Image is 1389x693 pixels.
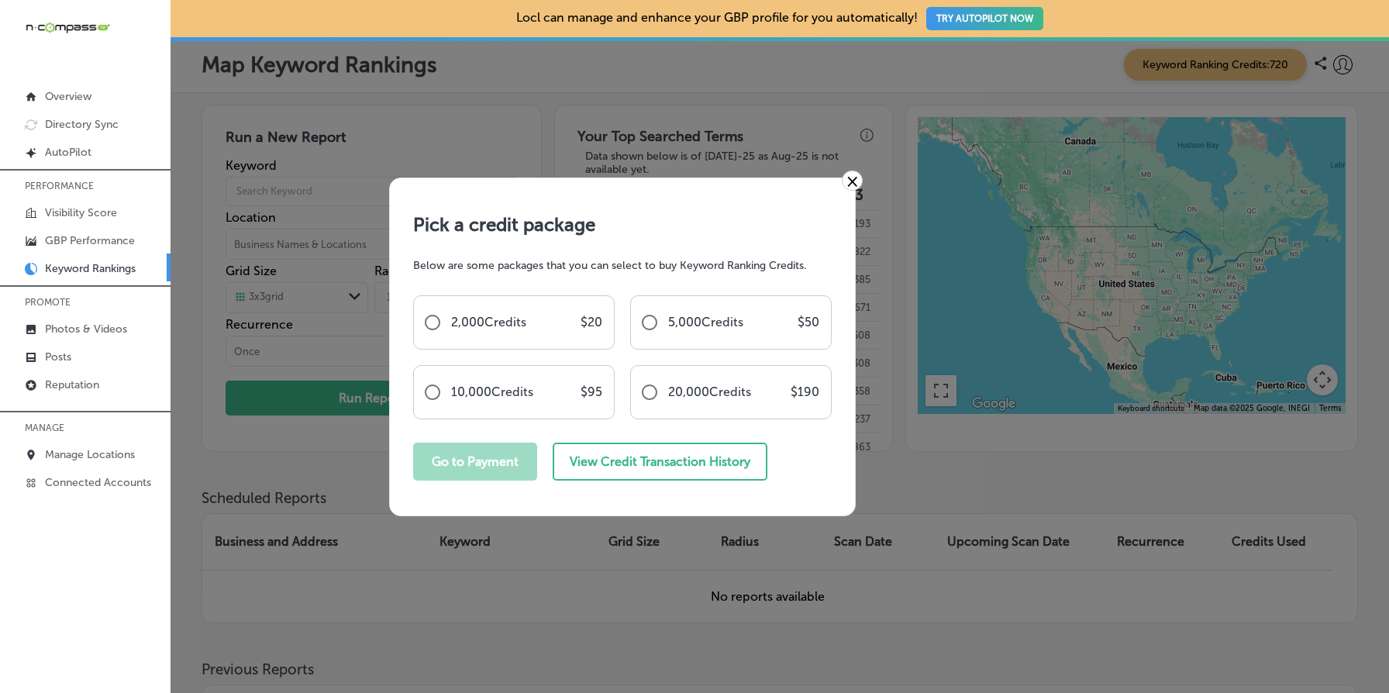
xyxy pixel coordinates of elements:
img: 660ab0bf-5cc7-4cb8-ba1c-48b5ae0f18e60NCTV_CLogo_TV_Black_-500x88.png [25,20,110,35]
p: Connected Accounts [45,476,151,489]
button: TRY AUTOPILOT NOW [926,7,1043,30]
p: Overview [45,90,91,103]
p: Photos & Videos [45,322,127,336]
p: 5,000 Credits [668,315,743,329]
h1: Pick a credit package [413,213,832,236]
p: Below are some packages that you can select to buy Keyword Ranking Credits. [413,259,832,272]
p: $ 95 [581,384,602,399]
p: Posts [45,350,71,364]
p: Manage Locations [45,448,135,461]
p: Reputation [45,378,99,391]
p: $ 50 [798,315,819,329]
button: Go to Payment [413,443,537,481]
button: View Credit Transaction History [553,443,767,481]
p: 10,000 Credits [451,384,533,399]
p: $ 20 [581,315,602,329]
p: Directory Sync [45,118,119,131]
p: 2,000 Credits [451,315,526,329]
p: $ 190 [791,384,819,399]
p: GBP Performance [45,234,135,247]
p: AutoPilot [45,146,91,159]
p: Visibility Score [45,206,117,219]
a: × [842,171,863,191]
p: 20,000 Credits [668,384,751,399]
p: Keyword Rankings [45,262,136,275]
